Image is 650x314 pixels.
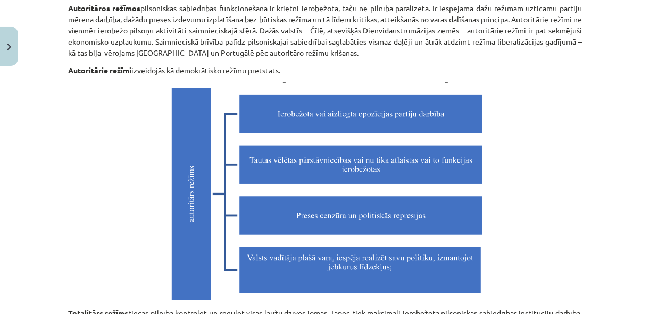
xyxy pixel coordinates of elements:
b: Autoritāros režīmos [68,3,140,13]
p: izveidojās kā demokrātisko režīmu pretstats. [68,65,582,76]
b: Autoritārie režīmi [68,65,131,75]
img: icon-close-lesson-0947bae3869378f0d4975bcd49f059093ad1ed9edebbc8119c70593378902aed.svg [7,44,11,50]
p: pilsoniskās sabiedrības funkcionēšana ir krietni ierobežota, taču ne pilnībā paralizēta. Ir iespē... [68,3,582,58]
